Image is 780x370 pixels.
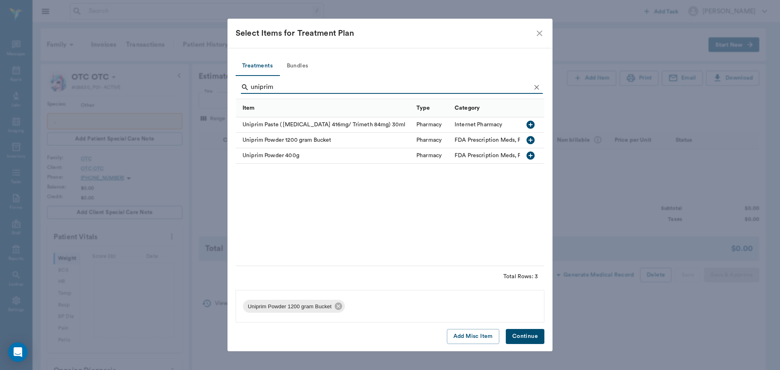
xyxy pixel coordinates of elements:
[251,81,531,94] input: Find a treatment
[236,148,412,164] div: Uniprim Powder 400g
[243,97,255,119] div: Item
[451,99,603,117] div: Category
[279,56,316,76] button: Bundles
[503,273,538,281] div: Total Rows: 3
[236,117,412,133] div: Uniprim Paste ( [MEDICAL_DATA] 416mg/ Trimeth 84mg) 30ml
[241,81,543,95] div: Search
[416,136,442,144] div: Pharmacy
[412,99,451,117] div: Type
[416,151,442,160] div: Pharmacy
[243,303,336,311] span: Uniprim Powder 1200 gram Bucket
[455,121,503,129] div: Internet Pharmacy
[243,300,345,313] div: Uniprim Powder 1200 gram Bucket
[416,121,442,129] div: Pharmacy
[416,97,430,119] div: Type
[455,151,572,160] div: FDA Prescription Meds, Pill, Cap, Liquid, Etc.
[236,27,535,40] div: Select Items for Treatment Plan
[455,136,572,144] div: FDA Prescription Meds, Pill, Cap, Liquid, Etc.
[236,133,412,148] div: Uniprim Powder 1200 gram Bucket
[447,329,499,344] button: Add Misc Item
[236,56,279,76] button: Treatments
[236,99,412,117] div: Item
[535,28,544,38] button: close
[531,81,543,93] button: Clear
[8,342,28,362] div: Open Intercom Messenger
[455,97,480,119] div: Category
[506,329,544,344] button: Continue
